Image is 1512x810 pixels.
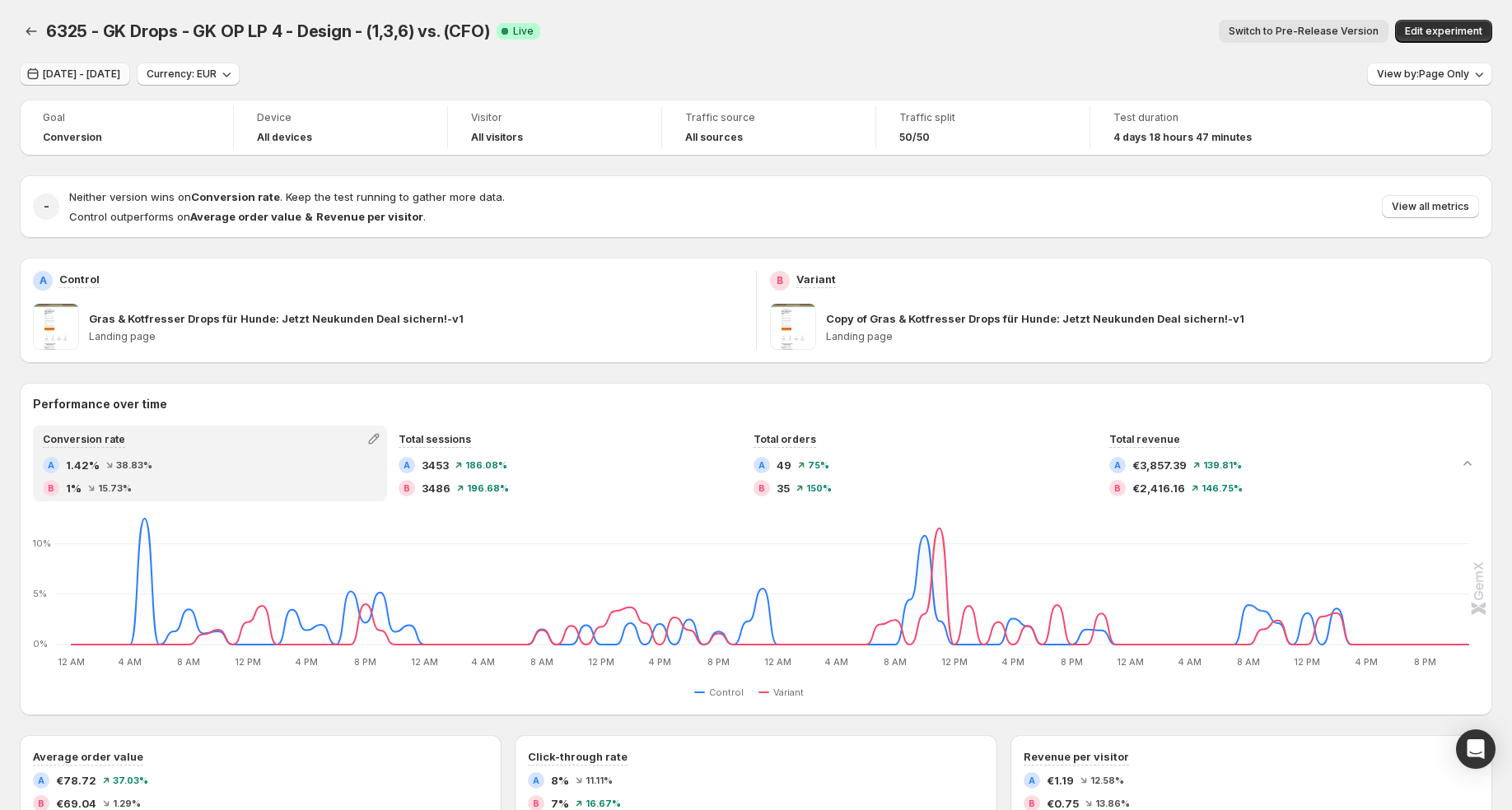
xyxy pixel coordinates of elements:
[1367,63,1492,86] button: View by:Page Only
[33,748,143,765] h3: Average order value
[113,775,148,785] span: 37.03 %
[118,656,142,668] text: 4 AM
[422,457,449,473] span: 3453
[465,460,507,470] span: 186.08 %
[137,63,240,86] button: Currency: EUR
[1113,111,1281,124] span: Test duration
[89,310,464,327] p: Gras & Kotfresser Drops für Hunde: Jetzt Neukunden Deal sichern!-v1
[38,775,44,785] h2: A
[758,682,810,702] button: Variant
[941,656,968,668] text: 12 PM
[257,111,424,124] span: Device
[59,271,100,287] p: Control
[707,656,730,668] text: 8 PM
[586,775,613,785] span: 11.11 %
[20,63,130,86] button: [DATE] - [DATE]
[404,483,410,493] h2: B
[826,330,1480,343] p: Landing page
[777,274,783,287] h2: B
[513,25,534,38] span: Live
[43,131,102,144] span: Conversion
[685,131,743,144] h4: All sources
[1219,20,1388,43] button: Switch to Pre-Release Version
[40,274,47,287] h2: A
[305,210,313,223] strong: &
[758,460,765,470] h2: A
[694,682,750,702] button: Control
[1355,656,1378,668] text: 4 PM
[1202,483,1243,493] span: 146.75 %
[471,656,495,668] text: 4 AM
[471,131,523,144] h4: All visitors
[471,111,638,124] span: Visitor
[530,656,553,668] text: 8 AM
[826,310,1244,327] p: Copy of Gras & Kotfresser Drops für Hunde: Jetzt Neukunden Deal sichern!-v1
[758,483,765,493] h2: B
[235,656,261,668] text: 12 PM
[884,656,907,668] text: 8 AM
[467,483,509,493] span: 196.68 %
[533,798,539,808] h2: B
[69,210,426,223] span: Control outperforms on .
[399,433,471,445] span: Total sessions
[709,686,744,699] span: Control
[528,748,628,765] h3: Click-through rate
[20,20,43,43] button: Back
[98,483,132,493] span: 15.73 %
[46,21,490,41] span: 6325 - GK Drops - GK OP LP 4 - Design - (1,3,6) vs. (CFO)
[1113,109,1281,146] a: Test duration4 days 18 hours 47 minutes
[1132,480,1185,496] span: €2,416.16
[44,198,49,215] h2: -
[1229,25,1379,38] span: Switch to Pre-Release Version
[147,67,217,81] span: Currency: EUR
[190,210,301,223] strong: Average order value
[806,483,832,493] span: 150 %
[411,656,438,668] text: 12 AM
[257,131,312,144] h4: All devices
[588,656,614,668] text: 12 PM
[66,457,100,473] span: 1.42%
[1095,798,1130,808] span: 13.86 %
[824,656,848,668] text: 4 AM
[89,330,743,343] p: Landing page
[43,109,210,146] a: GoalConversion
[899,131,930,144] span: 50/50
[1024,748,1129,765] h3: Revenue per visitor
[56,772,96,789] span: €78.72
[1117,656,1144,668] text: 12 AM
[1178,656,1202,668] text: 4 AM
[1061,656,1083,668] text: 8 PM
[257,109,424,146] a: DeviceAll devices
[777,480,790,496] span: 35
[404,460,410,470] h2: A
[899,109,1066,146] a: Traffic split50/50
[58,656,85,668] text: 12 AM
[69,190,505,203] span: Neither version wins on . Keep the test running to gather more data.
[1109,433,1180,445] span: Total revenue
[773,686,804,699] span: Variant
[777,457,791,473] span: 49
[33,638,48,649] text: 0%
[33,538,51,549] text: 10%
[113,798,141,808] span: 1.29 %
[43,111,210,124] span: Goal
[33,304,79,350] img: Gras & Kotfresser Drops für Hunde: Jetzt Neukunden Deal sichern!-v1
[38,798,44,808] h2: B
[1113,131,1252,144] span: 4 days 18 hours 47 minutes
[1114,460,1121,470] h2: A
[1414,656,1436,668] text: 8 PM
[48,483,54,493] h2: B
[764,656,791,668] text: 12 AM
[1405,25,1482,38] span: Edit experiment
[1456,452,1479,475] button: Collapse chart
[48,460,54,470] h2: A
[551,772,569,789] span: 8%
[43,433,125,445] span: Conversion rate
[586,798,621,808] span: 16.67 %
[1203,460,1242,470] span: 139.81 %
[33,588,47,599] text: 5%
[1029,798,1035,808] h2: B
[796,271,836,287] p: Variant
[33,396,1479,412] h2: Performance over time
[1395,20,1492,43] button: Edit experiment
